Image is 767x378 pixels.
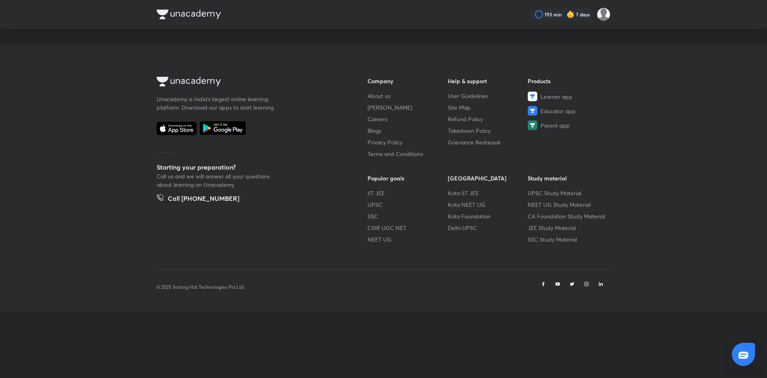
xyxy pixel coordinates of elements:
[368,138,448,146] a: Privacy Policy
[368,126,448,135] a: Blogs
[157,95,276,112] p: Unacademy is India’s largest online learning platform. Download our apps to start learning
[528,120,608,130] a: Parent app
[157,172,276,189] p: Call us and we will answer all your questions about learning on Unacademy
[368,115,387,123] span: Careers
[448,138,528,146] a: Grievance Redressal
[157,284,244,291] p: © 2025 Sorting Hat Technologies Pvt Ltd
[597,8,610,21] img: Prakhar Mishra
[448,224,528,232] a: Delhi UPSC
[448,212,528,220] a: Kota Foundation
[448,126,528,135] a: Takedown Policy
[368,224,448,232] a: CSIR UGC NET
[157,77,342,88] a: Company Logo
[368,150,448,158] a: Terms and Conditions
[368,189,448,197] a: IIT JEE
[528,200,608,209] a: NEET UG Study Material
[448,103,528,112] a: Site Map
[448,77,528,85] h6: Help & support
[168,194,239,205] h5: Call [PHONE_NUMBER]
[528,235,608,244] a: SSC Study Material
[368,115,448,123] a: Careers
[528,92,608,101] a: Learner app
[528,189,608,197] a: UPSC Study Material
[528,224,608,232] a: JEE Study Material
[448,92,528,100] a: User Guidelines
[540,121,570,130] span: Parent app
[368,235,448,244] a: NEET UG
[528,120,537,130] img: Parent app
[368,92,448,100] a: About us
[566,10,574,18] img: streak
[448,189,528,197] a: Kota IIT JEE
[157,194,239,205] a: Call [PHONE_NUMBER]
[528,212,608,220] a: CA Foundation Study Material
[368,77,448,85] h6: Company
[448,200,528,209] a: Kota NEET UG
[528,77,608,85] h6: Products
[368,212,448,220] a: SSC
[157,10,221,19] img: Company Logo
[528,106,608,116] a: Educator app
[448,174,528,182] h6: [GEOGRAPHIC_DATA]
[528,106,537,116] img: Educator app
[528,92,537,101] img: Learner app
[448,115,528,123] a: Refund Policy
[368,200,448,209] a: UPSC
[528,174,608,182] h6: Study material
[540,107,576,115] span: Educator app
[368,174,448,182] h6: Popular goals
[157,77,221,86] img: Company Logo
[157,162,342,172] h5: Starting your preparation?
[368,103,448,112] a: [PERSON_NAME]
[540,92,572,101] span: Learner app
